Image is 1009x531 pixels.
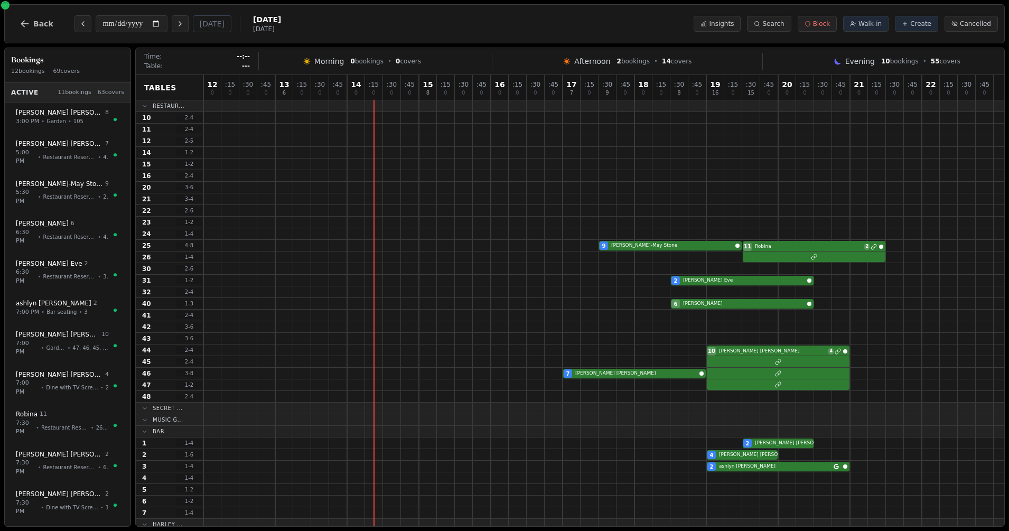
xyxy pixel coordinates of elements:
span: : 30 [530,81,540,88]
span: 2 [94,299,97,308]
span: : 15 [656,81,666,88]
button: Back [11,11,62,36]
span: bookings [617,57,650,66]
span: : 15 [441,81,451,88]
span: : 15 [225,81,235,88]
span: 0 [300,90,303,96]
span: 10 [708,347,715,355]
span: 0 [587,90,591,96]
span: 45 [142,358,151,366]
span: 11 bookings [58,88,91,97]
span: bookings [351,57,384,66]
button: [PERSON_NAME] Eve26:30 PM•Restaurant Reservation•31 [9,254,126,292]
span: • [36,424,39,432]
span: 0 [786,90,789,96]
span: 9 [605,90,609,96]
span: 0 [318,90,321,96]
span: Restaurant Reservation [43,273,96,281]
span: : 30 [459,81,469,88]
span: • [38,273,41,281]
span: 23 [142,218,151,227]
span: • [67,344,70,352]
button: [PERSON_NAME] [PERSON_NAME]27:30 PM•Restaurant Reservation•64 [9,444,126,482]
span: 69 covers [53,67,80,76]
span: 0 [498,90,501,96]
span: 26, 25 [96,424,109,432]
span: Insights [709,20,734,28]
span: [PERSON_NAME] Eve [16,259,82,268]
span: 12 bookings [11,67,45,76]
span: 11 [142,125,151,134]
span: 5:00 PM [16,148,36,166]
span: 11 [40,410,47,419]
span: 26 [142,253,151,262]
span: [PERSON_NAME] [PERSON_NAME] [16,139,103,148]
span: 0 [803,90,806,96]
span: Evening [845,56,875,67]
span: 2 - 4 [176,346,202,354]
span: 0 [396,58,400,65]
span: 5:30 PM [16,188,36,206]
span: • [38,463,41,471]
span: 3 [84,308,87,316]
span: 1 - 6 [176,451,202,459]
span: 0 [875,90,878,96]
span: --- [242,62,250,70]
span: 2 - 6 [176,207,202,215]
span: • [41,504,44,511]
span: 0 [552,90,555,96]
span: 19 [710,81,720,88]
span: [DATE] [253,14,281,25]
span: 4 [105,370,109,379]
span: 22 [926,81,936,88]
span: 46 [103,153,109,161]
span: 2 - 6 [176,265,202,273]
span: 2 [142,451,146,459]
span: 55 [931,58,940,65]
span: [PERSON_NAME] [16,219,69,228]
span: Afternoon [574,56,610,67]
span: 1 - 2 [176,276,202,284]
span: 6 [283,90,286,96]
span: : 15 [297,81,307,88]
span: 2 [617,58,621,65]
span: • [923,57,927,66]
span: : 15 [512,81,522,88]
span: Tables [144,82,176,93]
span: 10 [101,330,109,339]
span: : 15 [943,81,954,88]
span: : 45 [333,81,343,88]
span: 15 [142,160,151,169]
span: 1 - 2 [176,148,202,156]
span: Restaurant Reservation [43,233,96,241]
span: • [388,57,391,66]
span: Restaurant Reservation [41,424,89,432]
span: 31 [103,273,109,281]
span: 16 [142,172,151,180]
span: : 30 [746,81,756,88]
span: 0 [659,90,662,96]
span: 6:30 PM [16,268,36,285]
span: --:-- [237,52,250,61]
span: 41 [142,311,151,320]
span: 2 - 4 [176,125,202,133]
span: 7 [566,370,570,378]
span: 2 - 4 [176,114,202,122]
span: 48 [142,393,151,401]
span: 0 [372,90,375,96]
span: 43 [142,334,151,343]
span: 1 - 2 [176,218,202,226]
span: 2 - 4 [176,288,202,296]
span: 14 [142,148,151,157]
span: 22 [142,207,151,215]
span: Table: [144,62,163,70]
span: Time: [144,52,162,61]
span: • [41,344,44,352]
span: : 15 [800,81,810,88]
span: 6:30 PM [16,228,36,246]
span: 0 [390,90,393,96]
span: 4 [828,348,834,355]
span: • [79,308,82,316]
span: 0 [336,90,339,96]
span: 2 - 4 [176,172,202,180]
